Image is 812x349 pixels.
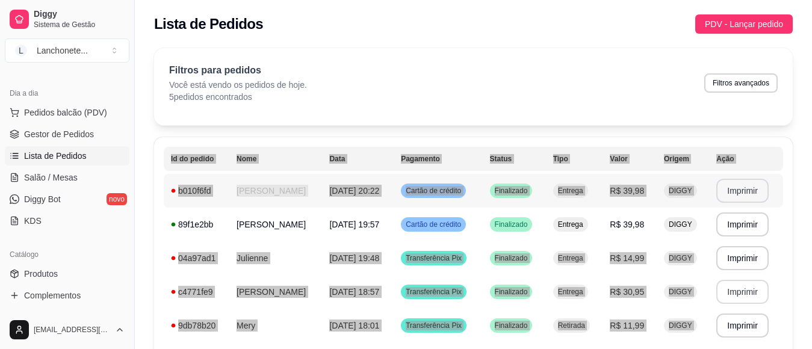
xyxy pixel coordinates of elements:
th: Valor [603,147,657,171]
button: Filtros avançados [704,73,778,93]
a: Complementos [5,286,129,305]
span: Complementos [24,289,81,301]
span: [DATE] 20:22 [329,186,379,196]
div: Dia a dia [5,84,129,103]
span: [DATE] 19:48 [329,253,379,263]
p: Você está vendo os pedidos de hoje. [169,79,307,91]
h2: Lista de Pedidos [154,14,263,34]
span: Transferência Pix [403,321,464,330]
span: R$ 14,99 [610,253,644,263]
span: [DATE] 19:57 [329,220,379,229]
button: PDV - Lançar pedido [695,14,793,34]
td: [PERSON_NAME] [229,208,322,241]
a: Diggy Botnovo [5,190,129,209]
p: 5 pedidos encontrados [169,91,307,103]
a: DiggySistema de Gestão [5,5,129,34]
div: b010f6fd [171,185,222,197]
span: DIGGY [666,321,695,330]
span: R$ 11,99 [610,321,644,330]
div: 89f1e2bb [171,218,222,230]
span: DIGGY [666,253,695,263]
span: Transferência Pix [403,253,464,263]
div: c4771fe9 [171,286,222,298]
span: L [15,45,27,57]
p: Filtros para pedidos [169,63,307,78]
td: Mery [229,309,322,342]
span: Entrega [556,186,586,196]
td: Julienne [229,241,322,275]
td: [PERSON_NAME] [229,174,322,208]
span: Finalizado [492,253,530,263]
span: Finalizado [492,321,530,330]
a: Salão / Mesas [5,168,129,187]
span: DIGGY [666,287,695,297]
span: DIGGY [666,220,695,229]
span: [EMAIL_ADDRESS][DOMAIN_NAME] [34,325,110,335]
span: [DATE] 18:57 [329,287,379,297]
span: Retirada [556,321,587,330]
span: Gestor de Pedidos [24,128,94,140]
span: PDV - Lançar pedido [705,17,783,31]
button: Pedidos balcão (PDV) [5,103,129,122]
span: Finalizado [492,186,530,196]
div: Catálogo [5,245,129,264]
span: Entrega [556,253,586,263]
a: Produtos [5,264,129,283]
th: Data [322,147,394,171]
div: 04a97ad1 [171,252,222,264]
span: DIGGY [666,186,695,196]
th: Origem [657,147,709,171]
span: R$ 30,95 [610,287,644,297]
span: Entrega [556,220,586,229]
th: Nome [229,147,322,171]
span: Produtos [24,268,58,280]
th: Tipo [546,147,603,171]
span: Cartão de crédito [403,186,463,196]
button: [EMAIL_ADDRESS][DOMAIN_NAME] [5,315,129,344]
th: Status [483,147,546,171]
button: Imprimir [716,246,769,270]
span: Lista de Pedidos [24,150,87,162]
span: R$ 39,98 [610,220,644,229]
span: Cartão de crédito [403,220,463,229]
a: KDS [5,211,129,230]
td: [PERSON_NAME] [229,275,322,309]
a: Gestor de Pedidos [5,125,129,144]
th: Id do pedido [164,147,229,171]
span: Diggy Bot [24,193,61,205]
div: Lanchonete ... [37,45,88,57]
div: 9db78b20 [171,320,222,332]
span: [DATE] 18:01 [329,321,379,330]
span: Sistema de Gestão [34,20,125,29]
span: Salão / Mesas [24,171,78,184]
a: Lista de Pedidos [5,146,129,165]
button: Select a team [5,39,129,63]
span: Pedidos balcão (PDV) [24,107,107,119]
span: Finalizado [492,220,530,229]
span: Transferência Pix [403,287,464,297]
button: Imprimir [716,313,769,338]
th: Pagamento [394,147,482,171]
span: KDS [24,215,42,227]
button: Imprimir [716,179,769,203]
span: R$ 39,98 [610,186,644,196]
button: Imprimir [716,212,769,236]
span: Entrega [556,287,586,297]
button: Imprimir [716,280,769,304]
span: Finalizado [492,287,530,297]
span: Diggy [34,9,125,20]
th: Ação [709,147,783,171]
